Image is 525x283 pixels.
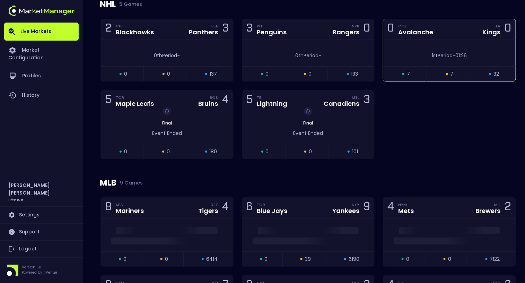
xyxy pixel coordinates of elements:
div: 4 [387,201,394,214]
span: 0 [123,256,126,263]
div: NYM [398,202,414,207]
a: Live Markets [4,23,79,41]
div: DET [211,202,218,207]
span: Final [301,120,315,126]
h3: nVenue [8,197,23,202]
span: 0 [308,70,312,78]
div: 0 [387,23,394,36]
div: COL [398,23,433,29]
div: MTL [352,95,359,100]
div: 3 [222,23,229,36]
span: 180 [210,148,217,155]
div: Lightning [257,101,288,107]
div: Canadiens [324,101,359,107]
span: 0 [265,70,269,78]
span: 0 [264,256,268,263]
div: Avalanche [398,29,433,35]
div: 0 [364,23,370,36]
div: 8 [105,201,112,214]
span: 0th Period [154,52,177,59]
span: 0 [124,70,127,78]
div: Blue Jays [257,208,288,214]
span: - [453,52,456,59]
span: 7 [450,70,454,78]
span: 39 [305,256,311,263]
span: 0 [266,148,269,155]
a: Market Configuration [4,41,79,66]
div: 2 [505,201,511,214]
span: 0 [448,256,451,263]
div: Tigers [199,208,218,214]
div: MLB [100,168,517,197]
span: 0 [165,256,168,263]
div: Bruins [199,101,218,107]
div: 3 [364,94,370,107]
span: 6190 [349,256,359,263]
span: 0 [406,256,409,263]
span: 101 [352,148,358,155]
span: 7 [407,70,410,78]
span: 32 [494,70,499,78]
span: 6414 [206,256,218,263]
div: Blackhawks [116,29,154,35]
div: NYR [352,23,359,29]
div: FLA [212,23,218,29]
span: 5 Games [116,1,142,7]
div: Maple Leafs [116,101,154,107]
span: 0 [167,148,170,155]
div: Version 1.31Powered by nVenue [4,265,79,276]
div: 9 [364,201,370,214]
div: LA [496,23,501,29]
div: Brewers [476,208,501,214]
div: Penguins [257,29,287,35]
span: Event Ended [293,130,323,137]
p: Version 1.31 [22,265,57,270]
div: 4 [222,201,229,214]
div: PIT [257,23,287,29]
a: Logout [4,241,79,257]
div: Yankees [332,208,359,214]
div: MIL [495,202,501,207]
div: 5 [246,94,253,107]
div: Kings [483,29,501,35]
div: 6 [246,201,253,214]
span: 7122 [490,256,500,263]
span: 137 [210,70,217,78]
div: TB [257,95,288,100]
div: 4 [222,94,229,107]
img: replayImg [305,109,311,114]
span: 0 [124,148,127,155]
span: 133 [351,70,358,78]
h2: [PERSON_NAME] [PERSON_NAME] [8,181,75,197]
div: Panthers [189,29,218,35]
div: SEA [116,202,144,207]
span: 0th Period [295,52,318,59]
span: - [177,52,180,59]
div: Mets [398,208,414,214]
div: 0 [505,23,511,36]
span: 1st Period [432,52,453,59]
a: Support [4,224,79,240]
div: Mariners [116,208,144,214]
span: 9 Games [116,180,143,186]
a: Profiles [4,66,79,86]
img: logo [8,6,75,16]
span: 0 [167,70,170,78]
div: BOS [210,95,218,100]
span: Event Ended [152,130,182,137]
div: CHI [116,23,154,29]
span: 01:26 [456,52,467,59]
p: Powered by nVenue [22,270,57,275]
a: History [4,86,79,105]
span: - [318,52,321,59]
span: Final [160,120,174,126]
div: Rangers [333,29,359,35]
div: NYY [352,202,359,207]
span: 0 [309,148,312,155]
a: Settings [4,207,79,223]
div: 3 [246,23,253,36]
div: TOR [116,95,154,100]
div: TOR [257,202,288,207]
div: 5 [105,94,112,107]
div: 2 [105,23,112,36]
